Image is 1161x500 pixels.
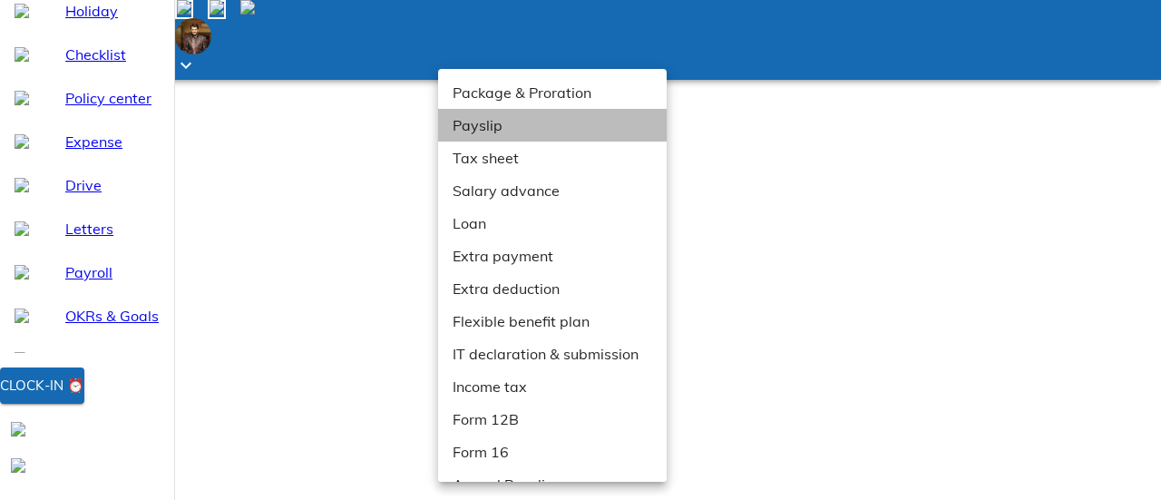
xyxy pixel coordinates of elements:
[438,142,680,174] li: Tax sheet
[438,305,680,338] li: Flexible benefit plan
[438,174,680,207] li: Salary advance
[438,207,680,240] li: Loan
[438,403,680,436] li: Form 12B
[438,109,680,142] li: Payslip
[438,240,680,272] li: Extra payment
[438,370,680,403] li: Income tax
[438,436,680,468] li: Form 16
[438,272,680,305] li: Extra deduction
[438,76,680,109] li: Package & Proration
[438,338,680,370] li: IT declaration & submission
